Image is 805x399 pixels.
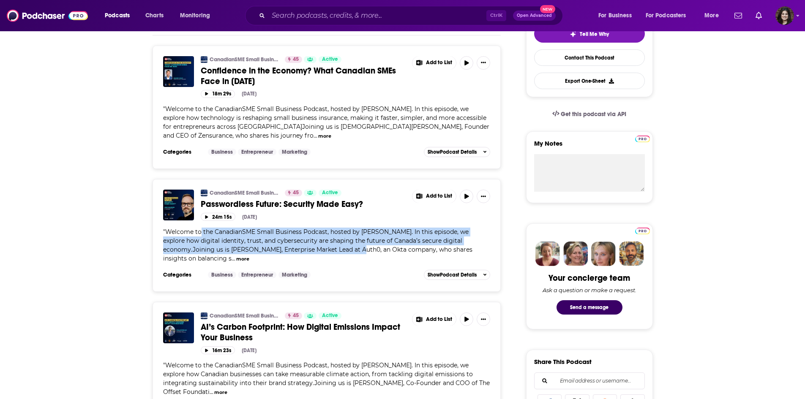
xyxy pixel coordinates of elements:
[640,9,699,22] button: open menu
[201,346,235,354] button: 16m 23s
[477,56,490,70] button: Show More Button
[540,5,555,13] span: New
[293,312,299,320] span: 45
[412,312,456,326] button: Show More Button
[534,73,645,89] button: Export One-Sheet
[412,190,456,203] button: Show More Button
[201,199,363,209] span: Passwordless Future: Security Made Easy?
[7,8,88,24] img: Podchaser - Follow, Share and Rate Podcasts
[424,270,491,280] button: ShowPodcast Details
[163,56,194,87] img: Confidence in the Economy? What Canadian SMEs Face in 2025
[322,189,338,197] span: Active
[214,389,227,396] button: more
[163,105,489,139] span: "
[319,190,341,196] a: Active
[591,242,616,266] img: Jules Profile
[140,9,169,22] a: Charts
[163,361,490,396] span: "
[278,149,311,155] a: Marketing
[208,149,236,155] a: Business
[201,90,235,98] button: 18m 29s
[242,214,257,220] div: [DATE]
[731,8,745,23] a: Show notifications dropdown
[513,11,556,21] button: Open AdvancedNew
[99,9,141,22] button: open menu
[426,316,452,323] span: Add to List
[428,272,477,278] span: Show Podcast Details
[201,213,235,221] button: 24m 15s
[201,322,400,343] span: AI’s Carbon Footprint: How Digital Emissions Impact Your Business
[314,132,317,139] span: ...
[201,322,406,343] a: AI’s Carbon Footprint: How Digital Emissions Impact Your Business
[322,55,338,64] span: Active
[557,300,622,315] button: Send a message
[201,65,406,87] a: Confidence in the Economy? What Canadian SMEs Face in [DATE]
[278,271,311,278] a: Marketing
[635,228,650,234] img: Podchaser Pro
[238,271,276,278] a: Entrepreneur
[477,190,490,203] button: Show More Button
[236,255,249,263] button: more
[293,55,299,64] span: 45
[238,149,276,155] a: Entrepreneur
[163,190,194,220] img: Passwordless Future: Security Made Easy?
[517,14,552,18] span: Open Advanced
[426,60,452,66] span: Add to List
[210,312,279,319] a: CanadianSME Small Business Podcast
[242,91,257,97] div: [DATE]
[534,139,645,154] label: My Notes
[775,6,794,25] img: User Profile
[163,105,489,139] span: Welcome to the CanadianSME Small Business Podcast, hosted by [PERSON_NAME]. In this episode, we e...
[201,199,406,209] a: Passwordless Future: Security Made Easy?
[318,133,331,140] button: more
[285,312,302,319] a: 45
[180,10,210,22] span: Monitoring
[145,10,164,22] span: Charts
[105,10,130,22] span: Podcasts
[210,190,279,196] a: CanadianSME Small Business Podcast
[534,358,592,366] h3: Share This Podcast
[253,6,571,25] div: Search podcasts, credits, & more...
[319,312,341,319] a: Active
[561,111,626,118] span: Get this podcast via API
[201,190,207,196] img: CanadianSME Small Business Podcast
[319,56,341,63] a: Active
[174,9,221,22] button: open menu
[163,149,201,155] h3: Categories
[210,388,213,396] span: ...
[534,372,645,389] div: Search followers
[163,228,472,262] span: "
[646,10,686,22] span: For Podcasters
[268,9,486,22] input: Search podcasts, credits, & more...
[424,147,491,157] button: ShowPodcast Details
[635,226,650,234] a: Pro website
[546,104,633,125] a: Get this podcast via API
[285,56,302,63] a: 45
[163,228,472,262] span: Welcome to the CanadianSME Small Business Podcast, hosted by [PERSON_NAME]. In this episode, we e...
[570,31,576,38] img: tell me why sparkle
[163,271,201,278] h3: Categories
[201,65,396,87] span: Confidence in the Economy? What Canadian SMEs Face in [DATE]
[163,312,194,343] img: AI’s Carbon Footprint: How Digital Emissions Impact Your Business
[598,10,632,22] span: For Business
[285,190,302,196] a: 45
[477,312,490,326] button: Show More Button
[775,6,794,25] span: Logged in as amandavpr
[704,10,719,22] span: More
[563,242,588,266] img: Barbara Profile
[426,193,452,199] span: Add to List
[208,271,236,278] a: Business
[548,273,630,283] div: Your concierge team
[619,242,644,266] img: Jon Profile
[543,287,636,293] div: Ask a question or make a request.
[201,56,207,63] img: CanadianSME Small Business Podcast
[775,6,794,25] button: Show profile menu
[201,312,207,319] img: CanadianSME Small Business Podcast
